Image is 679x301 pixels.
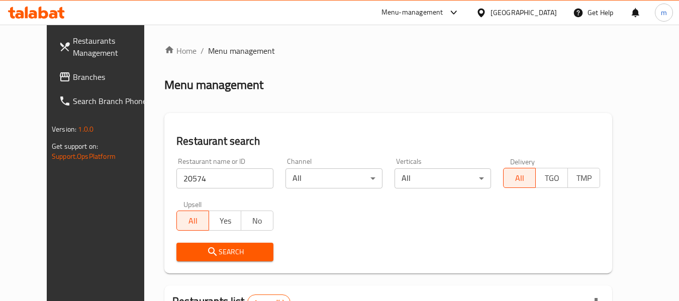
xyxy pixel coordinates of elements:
button: TGO [535,168,568,188]
a: Restaurants Management [51,29,160,65]
span: Menu management [208,45,275,57]
button: All [176,211,209,231]
span: Version: [52,123,76,136]
button: All [503,168,536,188]
nav: breadcrumb [164,45,612,57]
label: Upsell [183,200,202,208]
span: 1.0.0 [78,123,93,136]
button: No [241,211,273,231]
span: TGO [540,171,564,185]
a: Home [164,45,197,57]
h2: Restaurant search [176,134,600,149]
span: Search Branch Phone [73,95,152,107]
li: / [201,45,204,57]
span: Search [184,246,265,258]
span: All [181,214,205,228]
span: No [245,214,269,228]
input: Search for restaurant name or ID.. [176,168,273,188]
span: Get support on: [52,140,98,153]
h2: Menu management [164,77,263,93]
button: TMP [567,168,600,188]
span: Restaurants Management [73,35,152,59]
span: Branches [73,71,152,83]
div: [GEOGRAPHIC_DATA] [491,7,557,18]
div: All [285,168,382,188]
a: Support.OpsPlatform [52,150,116,163]
a: Branches [51,65,160,89]
span: Yes [213,214,237,228]
label: Delivery [510,158,535,165]
span: All [508,171,532,185]
span: TMP [572,171,596,185]
div: All [395,168,492,188]
a: Search Branch Phone [51,89,160,113]
button: Yes [209,211,241,231]
div: Menu-management [381,7,443,19]
button: Search [176,243,273,261]
span: m [661,7,667,18]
